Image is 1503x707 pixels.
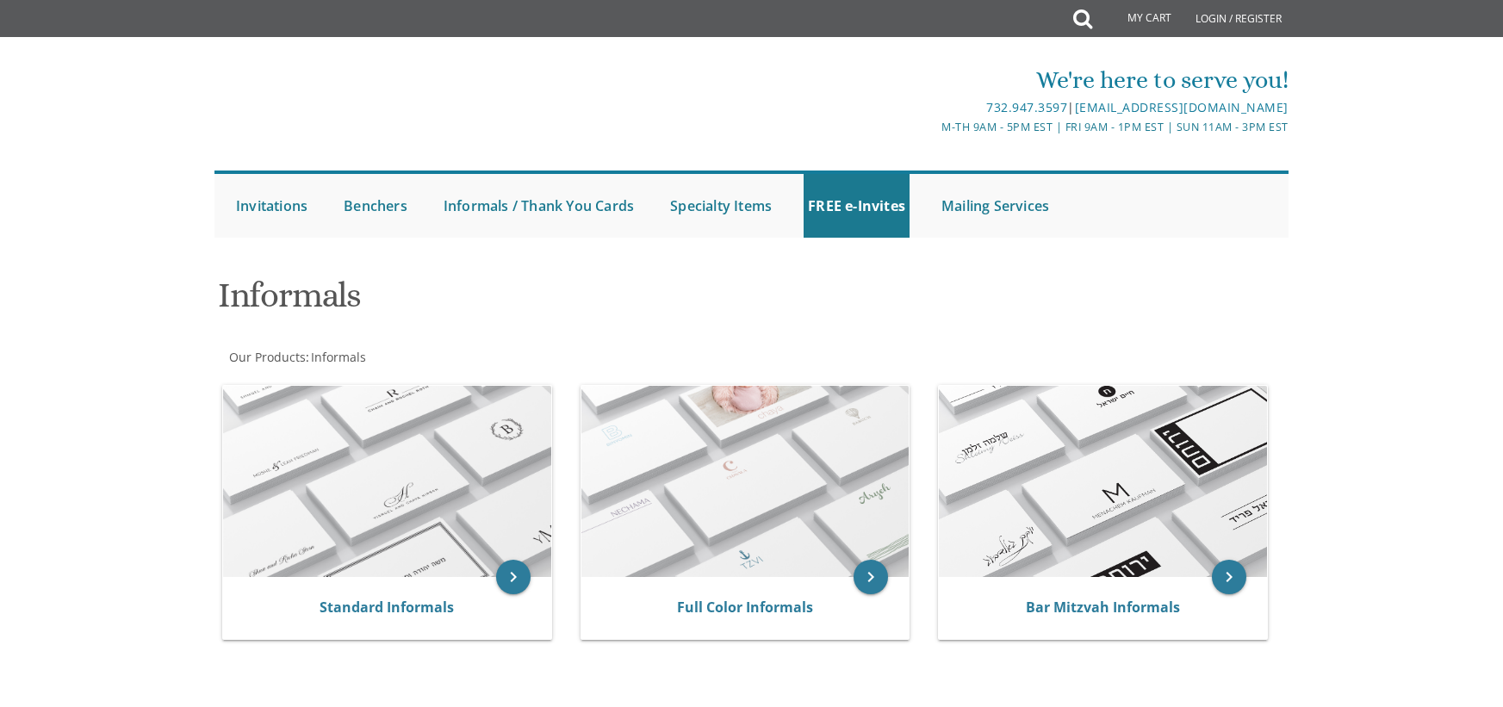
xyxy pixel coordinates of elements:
a: keyboard_arrow_right [854,560,888,594]
div: We're here to serve you! [574,63,1289,97]
a: 732.947.3597 [986,99,1067,115]
div: | [574,97,1289,118]
img: Standard Informals [223,386,551,577]
img: Full Color Informals [581,386,910,577]
a: Invitations [232,174,312,238]
a: Full Color Informals [677,598,813,617]
a: Informals [309,349,366,365]
div: : [214,349,752,366]
a: Bar Mitzvah Informals [1026,598,1180,617]
a: keyboard_arrow_right [496,560,531,594]
img: Bar Mitzvah Informals [939,386,1267,577]
div: M-Th 9am - 5pm EST | Fri 9am - 1pm EST | Sun 11am - 3pm EST [574,118,1289,136]
span: Informals [311,349,366,365]
a: My Cart [1090,2,1183,36]
h1: Informals [218,276,921,327]
a: Mailing Services [937,174,1053,238]
a: FREE e-Invites [804,174,910,238]
a: Our Products [227,349,306,365]
a: Standard Informals [320,598,454,617]
a: Specialty Items [666,174,776,238]
a: [EMAIL_ADDRESS][DOMAIN_NAME] [1075,99,1289,115]
a: Informals / Thank You Cards [439,174,638,238]
a: Benchers [339,174,412,238]
a: keyboard_arrow_right [1212,560,1246,594]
